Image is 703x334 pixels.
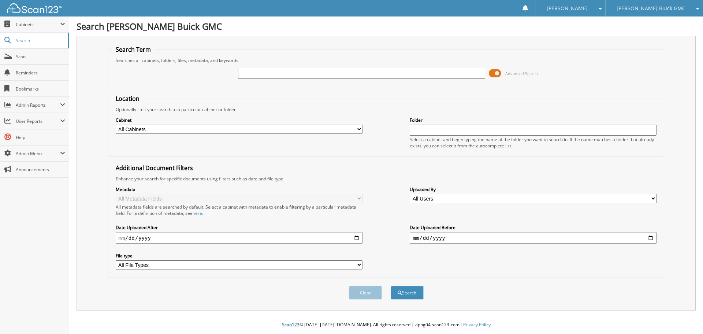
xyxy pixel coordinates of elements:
[116,117,362,123] label: Cabinet
[16,86,65,92] span: Bookmarks
[391,286,424,300] button: Search
[112,45,155,54] legend: Search Term
[16,54,65,60] span: Scan
[112,106,661,113] div: Optionally limit your search to a particular cabinet or folder
[16,150,60,157] span: Admin Menu
[410,186,656,192] label: Uploaded By
[16,166,65,173] span: Announcements
[69,316,703,334] div: © [DATE]-[DATE] [DOMAIN_NAME]. All rights reserved | appg04-scan123-com |
[505,71,538,76] span: Advanced Search
[7,3,62,13] img: scan123-logo-white.svg
[410,224,656,231] label: Date Uploaded Before
[547,6,588,11] span: [PERSON_NAME]
[112,95,143,103] legend: Location
[16,70,65,76] span: Reminders
[116,253,362,259] label: File type
[112,176,661,182] div: Enhance your search for specific documents using filters such as date and file type.
[116,224,362,231] label: Date Uploaded After
[410,117,656,123] label: Folder
[193,210,202,216] a: here
[463,322,491,328] a: Privacy Policy
[282,322,300,328] span: Scan123
[16,134,65,140] span: Help
[16,21,60,27] span: Cabinets
[617,6,685,11] span: [PERSON_NAME] Buick GMC
[16,37,64,44] span: Search
[116,186,362,192] label: Metadata
[16,102,60,108] span: Admin Reports
[410,232,656,244] input: end
[410,136,656,149] div: Select a cabinet and begin typing the name of the folder you want to search in. If the name match...
[77,20,696,32] h1: Search [PERSON_NAME] Buick GMC
[349,286,382,300] button: Clear
[112,57,661,63] div: Searches all cabinets, folders, files, metadata, and keywords
[116,232,362,244] input: start
[112,164,197,172] legend: Additional Document Filters
[116,204,362,216] div: All metadata fields are searched by default. Select a cabinet with metadata to enable filtering b...
[16,118,60,124] span: User Reports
